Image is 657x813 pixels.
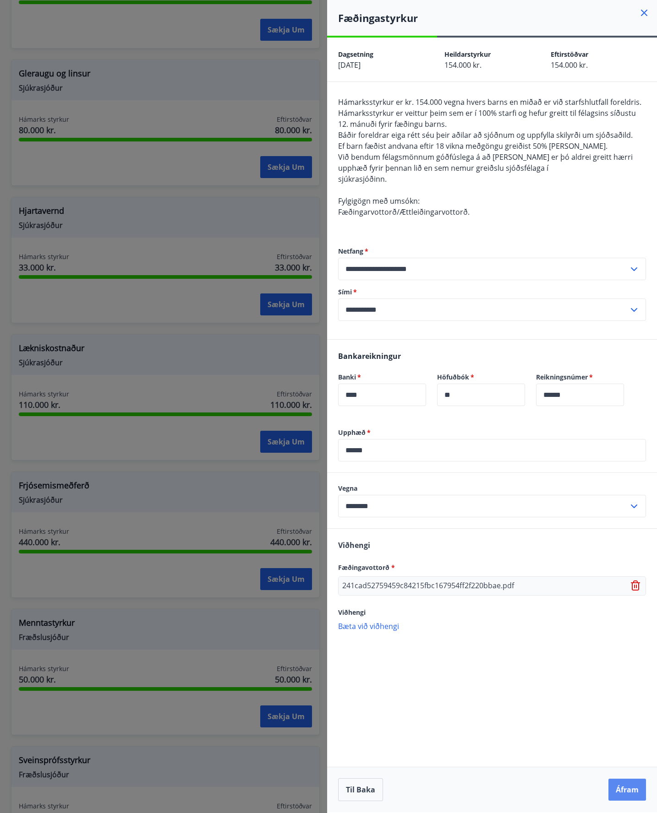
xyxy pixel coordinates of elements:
[338,373,426,382] label: Banki
[536,373,624,382] label: Reikningsnúmer
[444,50,491,59] span: Heildarstyrkur
[338,141,608,151] span: Ef barn fæðist andvana eftir 18 vikna meðgöngu greiðist 50% [PERSON_NAME].
[338,287,646,297] label: Sími
[338,428,646,437] label: Upphæð
[338,778,383,801] button: Til baka
[338,207,470,217] span: Fæðingarvottorð/Ættleiðingarvottorð.
[437,373,525,382] label: Höfuðbók
[551,50,588,59] span: Eftirstöðvar
[342,580,514,591] p: 241cad52759459c84215fbc167954ff2f220bbae.pdf
[338,484,646,493] label: Vegna
[338,97,641,107] span: Hámarksstyrkur er kr. 154.000 vegna hvers barns en miðað er við starfshlutfall foreldris.
[338,108,636,129] span: Hámarksstyrkur er veittur þeim sem er í 100% starfi og hefur greitt til félagsins síðustu 12. mán...
[444,60,482,70] span: 154.000 kr.
[338,540,370,550] span: Viðhengi
[338,11,657,25] h4: Fæðingastyrkur
[338,608,366,617] span: Viðhengi
[338,247,646,256] label: Netfang
[551,60,588,70] span: 154.000 kr.
[338,439,646,461] div: Upphæð
[338,196,420,206] span: Fylgigögn með umsókn:
[338,174,387,184] span: sjúkrasjóðinn.
[338,351,401,361] span: Bankareikningur
[338,130,633,140] span: Báðir foreldrar eiga rétt séu þeir aðilar að sjóðnum og uppfylla skilyrði um sjóðsaðild.
[338,621,646,630] p: Bæta við viðhengi
[608,779,646,801] button: Áfram
[338,60,361,70] span: [DATE]
[338,50,373,59] span: Dagsetning
[338,563,395,572] span: Fæðingavottorð
[338,152,633,173] span: Við bendum félagsmönnum góðfúslega á að [PERSON_NAME] er þó aldrei greitt hærri upphæð fyrir þenn...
